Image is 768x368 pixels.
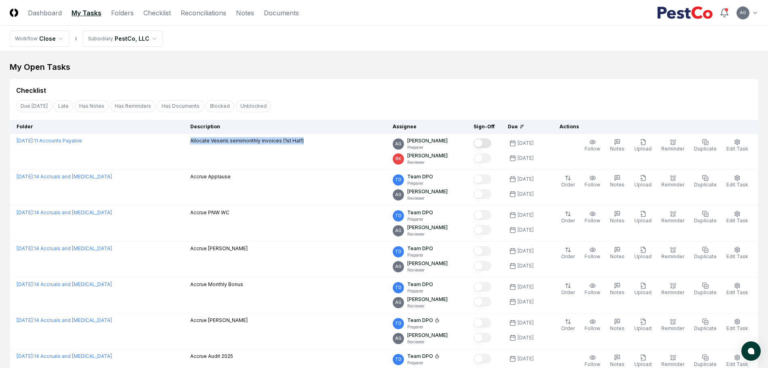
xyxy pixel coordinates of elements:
button: Blocked [206,100,234,112]
div: My Open Tasks [10,61,758,73]
span: [DATE] : [17,138,34,144]
a: [DATE]:14 Accruals and [MEDICAL_DATA] [17,174,112,180]
p: [PERSON_NAME] [407,137,448,144]
button: Duplicate [692,209,718,226]
button: Notes [608,137,626,154]
p: Preparer [407,324,440,330]
button: atlas-launcher [741,341,761,361]
span: TD [395,249,402,255]
button: Edit Task [725,317,750,334]
div: [DATE] [518,262,534,270]
p: Preparer [407,288,433,294]
div: [DATE] [518,298,534,305]
span: Reminder [661,146,684,152]
span: AG [395,141,402,147]
span: Edit Task [726,289,748,295]
button: Unblocked [236,100,271,112]
span: Reminder [661,182,684,188]
div: Due [508,123,540,130]
span: Edit Task [726,361,748,367]
span: Order [561,253,575,259]
img: PestCo logo [657,6,713,19]
th: Folder [10,120,184,134]
button: Duplicate [692,317,718,334]
button: Mark complete [473,174,491,184]
span: TD [395,320,402,326]
span: Duplicate [694,182,717,188]
p: Reviewer [407,231,448,237]
button: Follow [583,173,602,190]
button: Mark complete [473,282,491,292]
th: Sign-Off [467,120,501,134]
button: Notes [608,173,626,190]
button: Reminder [660,137,686,154]
span: Notes [610,253,625,259]
th: Description [184,120,386,134]
span: Duplicate [694,325,717,331]
div: Checklist [16,86,46,95]
span: [DATE] : [17,174,34,180]
span: Notes [610,146,625,152]
p: Accrue Applause [190,173,231,180]
button: AG [736,6,750,20]
p: Preparer [407,144,448,151]
button: Mark complete [473,318,491,328]
span: Upload [634,361,652,367]
a: [DATE]:14 Accruals and [MEDICAL_DATA] [17,353,112,359]
span: AG [395,335,402,341]
div: Workflow [15,35,38,42]
button: Mark complete [473,138,491,148]
span: TD [395,284,402,291]
span: [DATE] : [17,317,34,323]
a: [DATE]:11 Accounts Payable [17,138,82,144]
button: Notes [608,317,626,334]
p: [PERSON_NAME] [407,332,448,339]
span: TD [395,213,402,219]
span: [DATE] : [17,245,34,251]
span: Notes [610,217,625,224]
span: TD [395,356,402,362]
button: Due Today [16,100,52,112]
span: Edit Task [726,217,748,224]
a: Dashboard [28,8,62,18]
p: Team DPO [407,317,433,324]
span: Upload [634,325,652,331]
p: [PERSON_NAME] [407,188,448,195]
button: Notes [608,209,626,226]
span: Edit Task [726,325,748,331]
span: Edit Task [726,146,748,152]
div: Actions [553,123,752,130]
button: Upload [633,137,653,154]
button: Has Documents [157,100,204,112]
button: Reminder [660,209,686,226]
button: Upload [633,317,653,334]
p: Team DPO [407,173,433,180]
span: TD [395,177,402,183]
button: Edit Task [725,137,750,154]
a: Folders [111,8,134,18]
span: Notes [610,361,625,367]
p: Preparer [407,252,433,258]
span: AG [740,10,746,16]
p: Accrue Monthly Bonus [190,281,243,288]
span: Duplicate [694,253,717,259]
p: Preparer [407,216,433,222]
button: Mark complete [473,225,491,235]
span: Edit Task [726,182,748,188]
a: [DATE]:14 Accruals and [MEDICAL_DATA] [17,317,112,323]
p: [PERSON_NAME] [407,152,448,159]
span: Upload [634,253,652,259]
span: Reminder [661,361,684,367]
span: Edit Task [726,253,748,259]
button: Follow [583,137,602,154]
button: Edit Task [725,245,750,262]
p: Allocate Veseris semimonthly invoices (1st Half) [190,137,304,144]
button: Edit Task [725,281,750,298]
button: Mark complete [473,246,491,256]
th: Assignee [386,120,467,134]
span: Follow [585,217,600,224]
span: AG [395,192,402,198]
button: Upload [633,281,653,298]
span: Duplicate [694,289,717,295]
span: RK [396,156,401,162]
